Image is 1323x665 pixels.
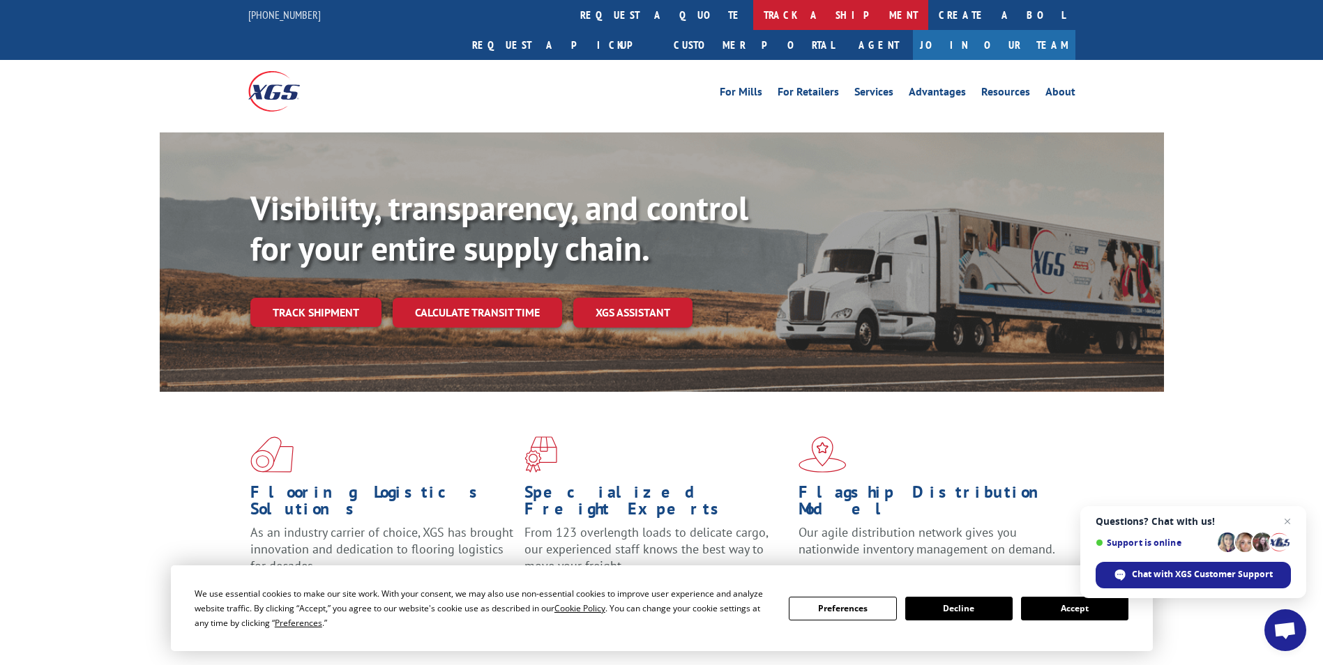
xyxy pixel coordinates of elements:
[524,524,788,586] p: From 123 overlength loads to delicate cargo, our experienced staff knows the best way to move you...
[1045,86,1075,102] a: About
[250,298,381,327] a: Track shipment
[845,30,913,60] a: Agent
[393,298,562,328] a: Calculate transit time
[1021,597,1128,620] button: Accept
[1132,568,1273,581] span: Chat with XGS Customer Support
[1096,537,1213,548] span: Support is online
[909,86,966,102] a: Advantages
[462,30,663,60] a: Request a pickup
[554,602,605,614] span: Cookie Policy
[981,86,1030,102] a: Resources
[799,484,1062,524] h1: Flagship Distribution Model
[913,30,1075,60] a: Join Our Team
[171,565,1153,651] div: Cookie Consent Prompt
[250,524,513,574] span: As an industry carrier of choice, XGS has brought innovation and dedication to flooring logistics...
[524,436,557,473] img: xgs-icon-focused-on-flooring-red
[854,86,893,102] a: Services
[1264,609,1306,651] a: Open chat
[778,86,839,102] a: For Retailers
[275,617,322,629] span: Preferences
[1096,516,1291,527] span: Questions? Chat with us!
[720,86,762,102] a: For Mills
[524,484,788,524] h1: Specialized Freight Experts
[248,8,321,22] a: [PHONE_NUMBER]
[195,586,772,630] div: We use essential cookies to make our site work. With your consent, we may also use non-essential ...
[250,484,514,524] h1: Flooring Logistics Solutions
[250,186,748,270] b: Visibility, transparency, and control for your entire supply chain.
[799,436,847,473] img: xgs-icon-flagship-distribution-model-red
[573,298,693,328] a: XGS ASSISTANT
[799,524,1055,557] span: Our agile distribution network gives you nationwide inventory management on demand.
[905,597,1013,620] button: Decline
[1096,562,1291,588] span: Chat with XGS Customer Support
[250,436,294,473] img: xgs-icon-total-supply-chain-intelligence-red
[789,597,896,620] button: Preferences
[663,30,845,60] a: Customer Portal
